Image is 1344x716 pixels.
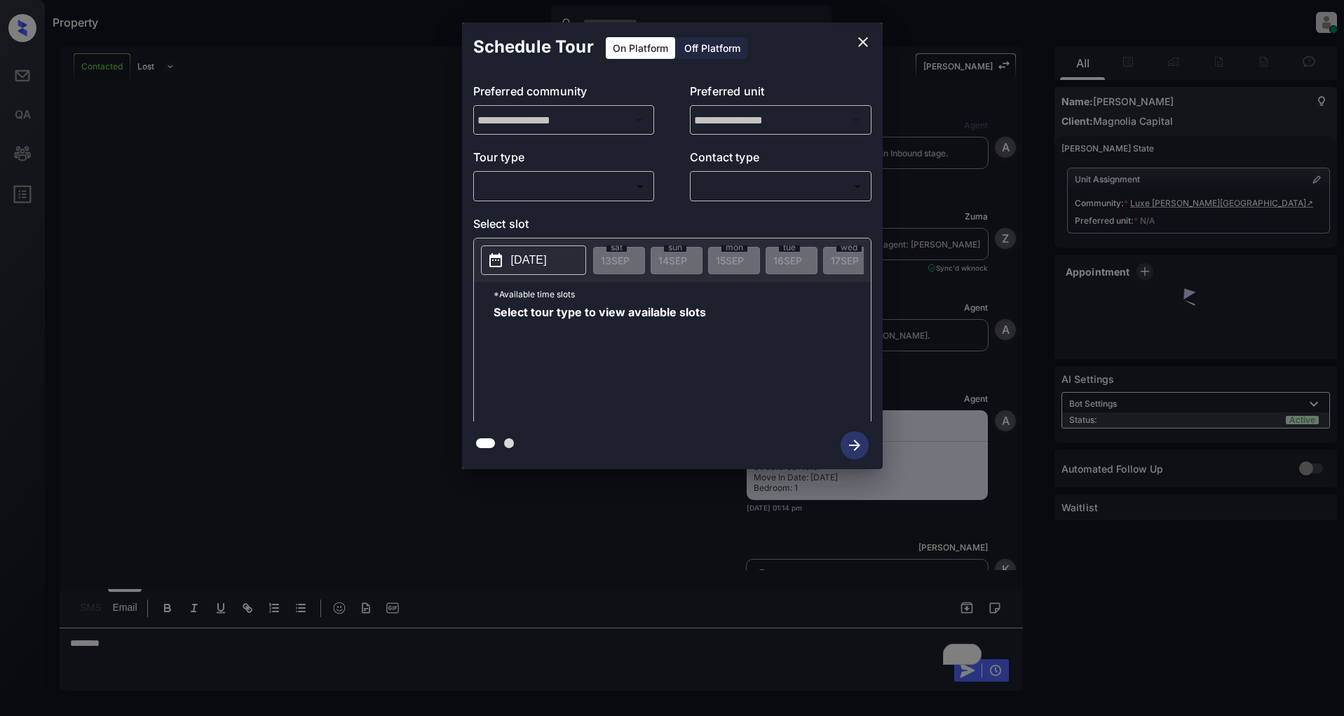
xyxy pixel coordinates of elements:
p: [DATE] [511,252,547,269]
div: On Platform [606,37,675,59]
p: Contact type [690,149,871,171]
button: close [849,28,877,56]
button: [DATE] [481,245,586,275]
p: Select slot [473,215,871,238]
h2: Schedule Tour [462,22,605,72]
span: Select tour type to view available slots [494,306,706,419]
p: *Available time slots [494,282,871,306]
p: Tour type [473,149,655,171]
div: Off Platform [677,37,747,59]
p: Preferred unit [690,83,871,105]
p: Preferred community [473,83,655,105]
